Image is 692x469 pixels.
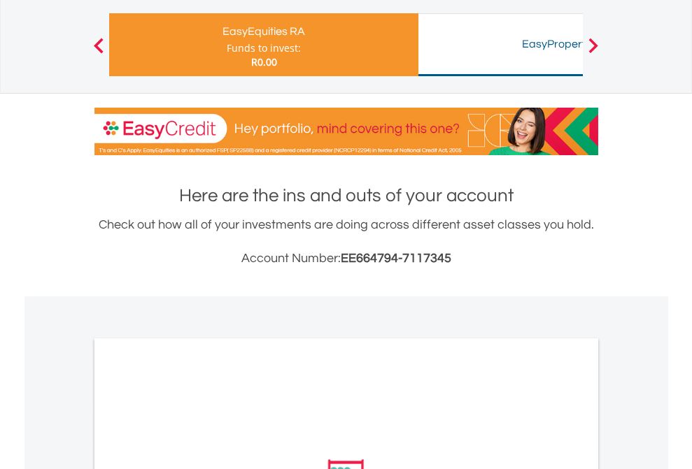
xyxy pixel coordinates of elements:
button: Previous [85,45,113,59]
h1: Here are the ins and outs of your account [94,183,598,208]
div: Check out how all of your investments are doing across different asset classes you hold. [94,215,598,268]
span: R0.00 [251,55,277,68]
h3: Account Number: [94,249,598,268]
button: Next [579,45,607,59]
div: EasyEquities RA [118,22,410,41]
div: Funds to invest: [227,41,301,55]
img: EasyCredit Promotion Banner [94,108,598,155]
span: EE664794-7117345 [341,252,451,265]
